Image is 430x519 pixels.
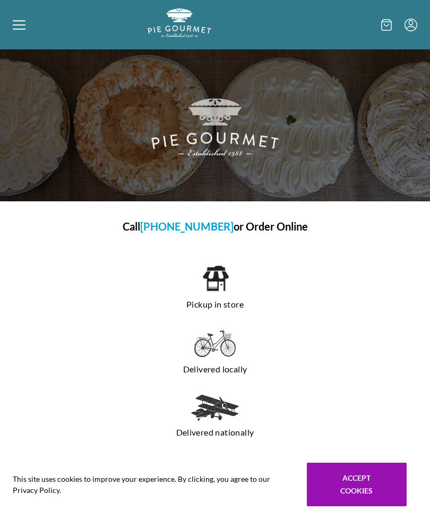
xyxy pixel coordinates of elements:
img: delivered nationally [191,395,239,421]
h1: Call or Order Online [20,218,410,234]
img: logo [148,8,211,38]
span: This site uses cookies to improve your experience. By clicking, you agree to our Privacy Policy. [13,473,292,496]
img: delivered locally [194,330,236,358]
a: [PHONE_NUMBER] [140,220,234,233]
p: Pickup in store [41,296,389,313]
button: Menu [405,19,417,31]
a: Logo [148,29,211,39]
p: Delivered locally [41,361,389,378]
img: pickup in store [202,264,229,293]
button: Accept cookies [307,463,407,506]
p: Delivered nationally [41,424,389,441]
